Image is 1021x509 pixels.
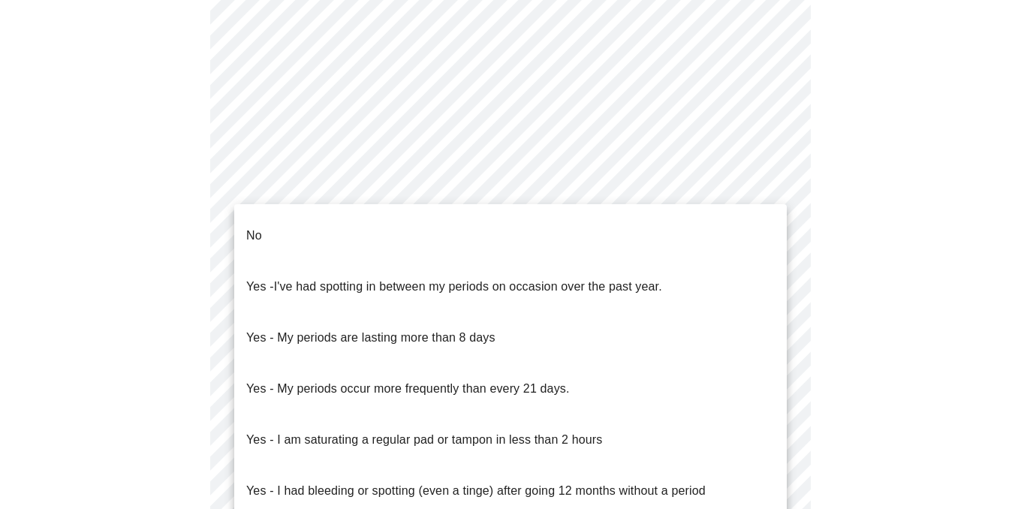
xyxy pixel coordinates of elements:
p: Yes - My periods occur more frequently than every 21 days. [246,380,570,398]
p: Yes - My periods are lasting more than 8 days [246,329,495,347]
p: No [246,227,262,245]
p: Yes - I had bleeding or spotting (even a tinge) after going 12 months without a period [246,482,706,500]
span: I've had spotting in between my periods on occasion over the past year. [274,280,662,293]
p: Yes - I am saturating a regular pad or tampon in less than 2 hours [246,431,602,449]
p: Yes - [246,278,662,296]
